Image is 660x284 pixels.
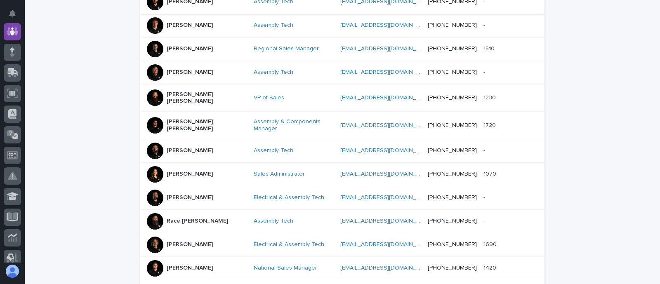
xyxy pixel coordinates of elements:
p: Race [PERSON_NAME] [167,218,228,225]
a: [EMAIL_ADDRESS][DOMAIN_NAME] [340,22,434,28]
tr: [PERSON_NAME]Assembly Tech [EMAIL_ADDRESS][DOMAIN_NAME] [PHONE_NUMBER]-- [140,139,544,162]
p: 1690 [483,239,498,248]
p: - [483,216,487,225]
p: [PERSON_NAME] [167,45,213,52]
tr: [PERSON_NAME] [PERSON_NAME]Assembly & Components Manager [EMAIL_ADDRESS][DOMAIN_NAME] [PHONE_NUMB... [140,112,544,139]
p: 1420 [483,263,498,272]
p: [PERSON_NAME] [PERSON_NAME] [167,118,247,132]
tr: [PERSON_NAME]Electrical & Assembly Tech [EMAIL_ADDRESS][DOMAIN_NAME] [PHONE_NUMBER]-- [140,186,544,209]
p: - [483,192,487,201]
p: [PERSON_NAME] [PERSON_NAME] [167,91,247,105]
a: Assembly Tech [254,69,293,76]
a: [EMAIL_ADDRESS][DOMAIN_NAME] [340,122,434,128]
p: - [483,146,487,154]
a: Electrical & Assembly Tech [254,194,324,201]
tr: [PERSON_NAME]Regional Sales Manager [EMAIL_ADDRESS][DOMAIN_NAME] [PHONE_NUMBER]15101510 [140,37,544,61]
a: [PHONE_NUMBER] [428,242,477,247]
a: [EMAIL_ADDRESS][DOMAIN_NAME] [340,265,434,271]
a: [PHONE_NUMBER] [428,265,477,271]
a: [PHONE_NUMBER] [428,122,477,128]
a: Sales Administrator [254,171,305,178]
a: Regional Sales Manager [254,45,319,52]
a: [PHONE_NUMBER] [428,148,477,153]
p: [PERSON_NAME] [167,69,213,76]
a: [EMAIL_ADDRESS][DOMAIN_NAME] [340,218,434,224]
p: [PERSON_NAME] [167,241,213,248]
tr: [PERSON_NAME] [PERSON_NAME]VP of Sales [EMAIL_ADDRESS][DOMAIN_NAME] [PHONE_NUMBER]12301230 [140,84,544,112]
p: [PERSON_NAME] [167,265,213,272]
a: VP of Sales [254,94,284,101]
a: Assembly Tech [254,218,293,225]
a: [PHONE_NUMBER] [428,218,477,224]
p: [PERSON_NAME] [167,194,213,201]
tr: Race [PERSON_NAME]Assembly Tech [EMAIL_ADDRESS][DOMAIN_NAME] [PHONE_NUMBER]-- [140,209,544,233]
a: [PHONE_NUMBER] [428,69,477,75]
p: [PERSON_NAME] [167,171,213,178]
p: - [483,20,487,29]
tr: [PERSON_NAME]Assembly Tech [EMAIL_ADDRESS][DOMAIN_NAME] [PHONE_NUMBER]-- [140,61,544,84]
a: Electrical & Assembly Tech [254,241,324,248]
a: [EMAIL_ADDRESS][DOMAIN_NAME] [340,95,434,101]
a: Assembly Tech [254,147,293,154]
button: users-avatar [4,263,21,280]
a: Assembly Tech [254,22,293,29]
a: [EMAIL_ADDRESS][DOMAIN_NAME] [340,46,434,52]
tr: [PERSON_NAME]National Sales Manager [EMAIL_ADDRESS][DOMAIN_NAME] [PHONE_NUMBER]14201420 [140,256,544,280]
a: Assembly & Components Manager [254,118,334,132]
a: National Sales Manager [254,265,317,272]
p: - [483,67,487,76]
a: [EMAIL_ADDRESS][DOMAIN_NAME] [340,171,434,177]
div: Notifications [10,10,21,23]
p: 1070 [483,169,498,178]
a: [PHONE_NUMBER] [428,22,477,28]
a: [PHONE_NUMBER] [428,46,477,52]
p: [PERSON_NAME] [167,147,213,154]
a: [EMAIL_ADDRESS][DOMAIN_NAME] [340,69,434,75]
a: [PHONE_NUMBER] [428,171,477,177]
tr: [PERSON_NAME]Assembly Tech [EMAIL_ADDRESS][DOMAIN_NAME] [PHONE_NUMBER]-- [140,14,544,37]
a: [EMAIL_ADDRESS][DOMAIN_NAME] [340,195,434,200]
tr: [PERSON_NAME]Sales Administrator [EMAIL_ADDRESS][DOMAIN_NAME] [PHONE_NUMBER]10701070 [140,162,544,186]
a: [PHONE_NUMBER] [428,195,477,200]
p: 1230 [483,93,497,101]
button: Notifications [4,5,21,22]
a: [EMAIL_ADDRESS][DOMAIN_NAME] [340,148,434,153]
a: [PHONE_NUMBER] [428,95,477,101]
a: [EMAIL_ADDRESS][DOMAIN_NAME] [340,242,434,247]
p: 1510 [483,44,496,52]
tr: [PERSON_NAME]Electrical & Assembly Tech [EMAIL_ADDRESS][DOMAIN_NAME] [PHONE_NUMBER]16901690 [140,233,544,256]
p: 1720 [483,120,497,129]
p: [PERSON_NAME] [167,22,213,29]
